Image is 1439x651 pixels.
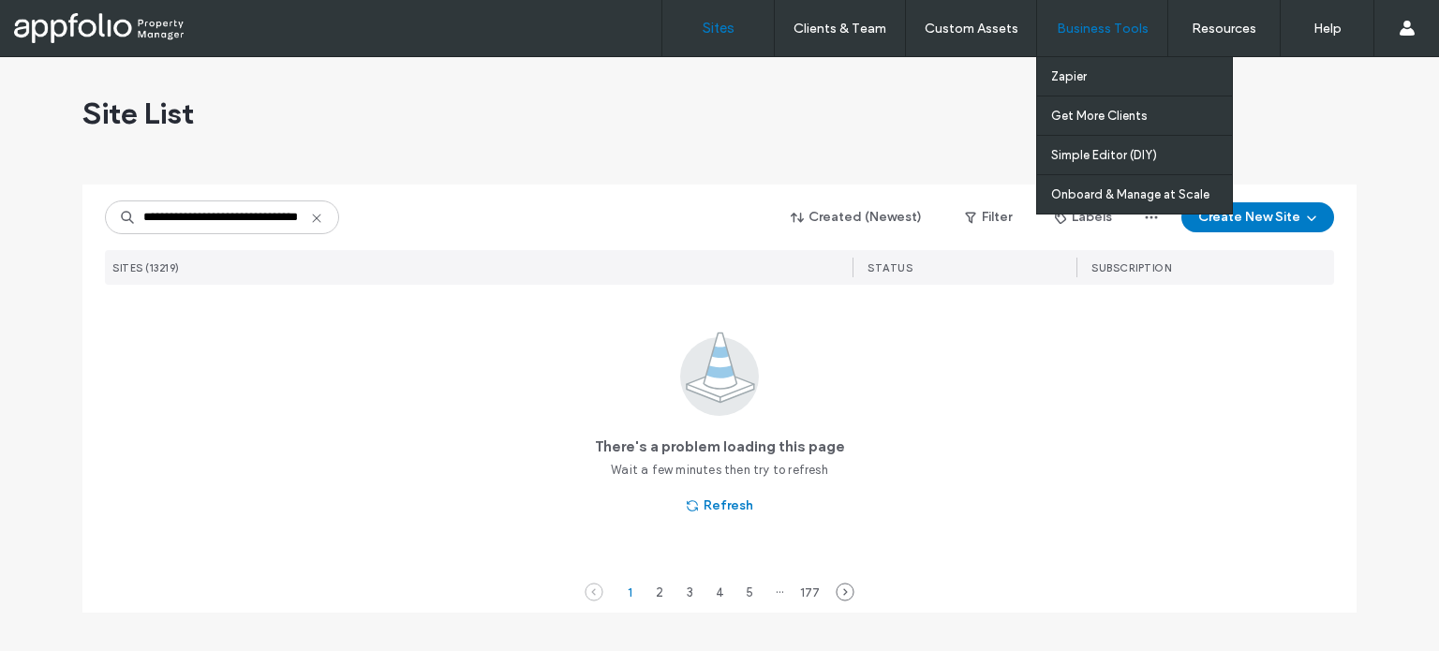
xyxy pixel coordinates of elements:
button: Filter [946,202,1031,232]
span: Wait a few minutes then try to refresh [611,461,828,480]
a: Onboard & Manage at Scale [1051,175,1232,214]
label: Simple Editor (DIY) [1051,148,1157,162]
div: 2 [648,581,671,603]
label: Help [1313,21,1342,37]
span: STATUS [868,261,912,274]
label: Resources [1192,21,1256,37]
label: Zapier [1051,69,1087,83]
label: Onboard & Manage at Scale [1051,187,1209,201]
label: Clients & Team [794,21,886,37]
div: 4 [708,581,731,603]
div: 3 [678,581,701,603]
a: Get More Clients [1051,96,1232,135]
span: SUBSCRIPTION [1091,261,1171,274]
label: Custom Assets [925,21,1018,37]
button: Labels [1038,202,1129,232]
span: SITES (13219) [112,261,180,274]
button: Create New Site [1181,202,1334,232]
label: Sites [703,20,734,37]
label: Get More Clients [1051,109,1148,123]
div: 5 [738,581,761,603]
span: Help [42,13,81,30]
span: There's a problem loading this page [595,436,845,457]
span: Site List [82,95,194,132]
button: Created (Newest) [775,202,939,232]
div: 1 [618,581,641,603]
a: Simple Editor (DIY) [1051,136,1232,174]
a: Zapier [1051,57,1232,96]
div: ··· [768,581,791,603]
label: Business Tools [1057,21,1149,37]
button: Refresh [670,491,770,521]
div: 177 [798,581,821,603]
